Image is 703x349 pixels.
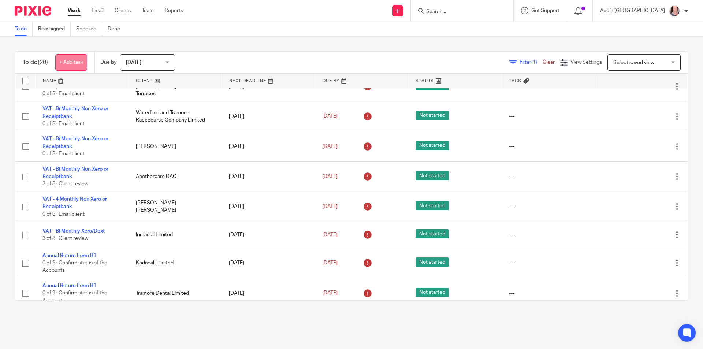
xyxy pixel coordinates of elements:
[222,222,315,248] td: [DATE]
[425,9,491,15] input: Search
[129,278,222,308] td: Tramore Dental Limited
[92,7,104,14] a: Email
[531,60,537,65] span: (1)
[129,101,222,131] td: Waterford and Tramore Racecourse Company Limited
[42,212,85,217] span: 0 of 8 · Email client
[509,259,588,267] div: ---
[15,6,51,16] img: Pixie
[42,106,108,119] a: VAT - Bi Monthly Non Xero or Receiptbank
[222,278,315,308] td: [DATE]
[509,79,521,83] span: Tags
[600,7,665,14] p: Aedín [GEOGRAPHIC_DATA]
[531,8,559,13] span: Get Support
[68,7,81,14] a: Work
[416,288,449,297] span: Not started
[322,291,338,296] span: [DATE]
[129,161,222,192] td: Apothercare DAC
[55,54,87,71] a: + Add task
[42,260,107,273] span: 0 of 9 · Confirm status of the Accounts
[42,91,85,96] span: 0 of 8 · Email client
[509,290,588,297] div: ---
[322,174,338,179] span: [DATE]
[613,60,654,65] span: Select saved view
[222,192,315,222] td: [DATE]
[543,60,555,65] a: Clear
[416,111,449,120] span: Not started
[520,60,543,65] span: Filter
[100,59,116,66] p: Due by
[222,161,315,192] td: [DATE]
[322,144,338,149] span: [DATE]
[416,171,449,180] span: Not started
[129,192,222,222] td: [PERSON_NAME] [PERSON_NAME]
[42,236,88,241] span: 3 of 8 · Client review
[416,229,449,238] span: Not started
[322,260,338,266] span: [DATE]
[129,248,222,278] td: Kodacall Limited
[42,167,108,179] a: VAT - Bi Monthly Non Xero or Receiptbank
[509,231,588,238] div: ---
[129,222,222,248] td: Inmasoll Limited
[42,151,85,156] span: 0 of 8 · Email client
[165,7,183,14] a: Reports
[669,5,680,17] img: ComerfordFoley-37PS%20-%20Aedin%201.jpg
[38,59,48,65] span: (20)
[129,131,222,161] td: [PERSON_NAME]
[509,143,588,150] div: ---
[42,121,85,126] span: 0 of 8 · Email client
[416,141,449,150] span: Not started
[322,232,338,237] span: [DATE]
[42,253,96,258] a: Annual Return Form B1
[509,173,588,180] div: ---
[42,291,107,304] span: 0 of 9 · Confirm status of the Accounts
[222,101,315,131] td: [DATE]
[108,22,126,36] a: Done
[42,197,107,209] a: VAT - 4 Monthly Non Xero or Receiptbank
[142,7,154,14] a: Team
[42,136,108,149] a: VAT - Bi Monthly Non Xero or Receiptbank
[222,131,315,161] td: [DATE]
[22,59,48,66] h1: To do
[322,114,338,119] span: [DATE]
[115,7,131,14] a: Clients
[416,201,449,210] span: Not started
[42,229,105,234] a: VAT - Bi Monthly Xero/Dext
[38,22,71,36] a: Reassigned
[222,248,315,278] td: [DATE]
[126,60,141,65] span: [DATE]
[416,257,449,267] span: Not started
[509,203,588,210] div: ---
[15,22,33,36] a: To do
[570,60,602,65] span: View Settings
[322,204,338,209] span: [DATE]
[42,182,88,187] span: 3 of 8 · Client review
[42,283,96,288] a: Annual Return Form B1
[76,22,102,36] a: Snoozed
[509,113,588,120] div: ---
